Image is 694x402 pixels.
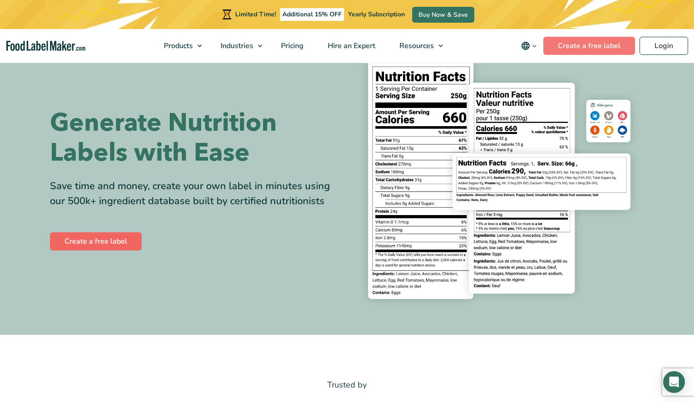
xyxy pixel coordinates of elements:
div: Open Intercom Messenger [663,371,685,393]
span: Resources [397,41,435,51]
span: Products [161,41,194,51]
a: Hire an Expert [316,29,385,63]
span: Limited Time! [235,10,276,19]
span: Additional 15% OFF [280,8,344,21]
a: Login [640,37,688,55]
span: Hire an Expert [325,41,376,51]
a: Buy Now & Save [412,7,474,23]
a: Industries [209,29,267,63]
span: Industries [218,41,254,51]
h1: Generate Nutrition Labels with Ease [50,108,340,168]
a: Create a free label [543,37,635,55]
a: Pricing [269,29,314,63]
span: Pricing [278,41,305,51]
p: Trusted by [50,378,645,392]
div: Save time and money, create your own label in minutes using our 500k+ ingredient database built b... [50,179,340,209]
a: Resources [388,29,448,63]
a: Create a free label [50,232,142,250]
span: Yearly Subscription [348,10,405,19]
a: Products [152,29,207,63]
